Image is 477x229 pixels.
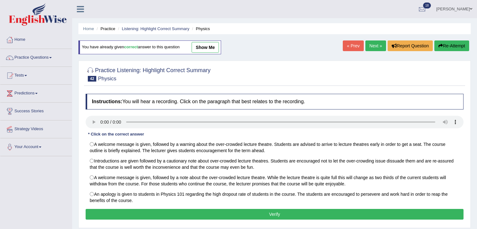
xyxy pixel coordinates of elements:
[124,45,138,50] b: correct
[86,172,464,189] label: A welcome message is given, followed by a note about the over-crowded lecture theatre. While the ...
[122,26,189,31] a: Listening: Highlight Correct Summary
[86,156,464,173] label: Introductions are given followed by a cautionary note about over-crowded lecture theatres. Studen...
[78,40,221,54] div: You have already given answer to this question
[0,85,72,100] a: Predictions
[0,138,72,154] a: Your Account
[86,66,210,82] h2: Practice Listening: Highlight Correct Summary
[86,209,464,220] button: Verify
[0,49,72,65] a: Practice Questions
[92,99,122,104] b: Instructions:
[95,26,115,32] li: Practice
[86,139,464,156] label: A welcome message is given, followed by a warning about the over-crowded lecture theatre. Student...
[86,131,146,137] div: * Click on the correct answer
[88,76,96,82] span: 42
[0,120,72,136] a: Strategy Videos
[86,94,464,109] h4: You will hear a recording. Click on the paragraph that best relates to the recording.
[83,26,94,31] a: Home
[192,42,219,53] a: show me
[434,40,469,51] button: Re-Attempt
[343,40,363,51] a: « Prev
[388,40,433,51] button: Report Question
[98,76,116,82] small: Physics
[190,26,210,32] li: Physics
[86,189,464,206] label: An apology is given to students in Physics 101 regarding the high dropout rate of students in the...
[0,31,72,47] a: Home
[0,103,72,118] a: Success Stories
[365,40,386,51] a: Next »
[0,67,72,83] a: Tests
[423,3,431,8] span: 18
